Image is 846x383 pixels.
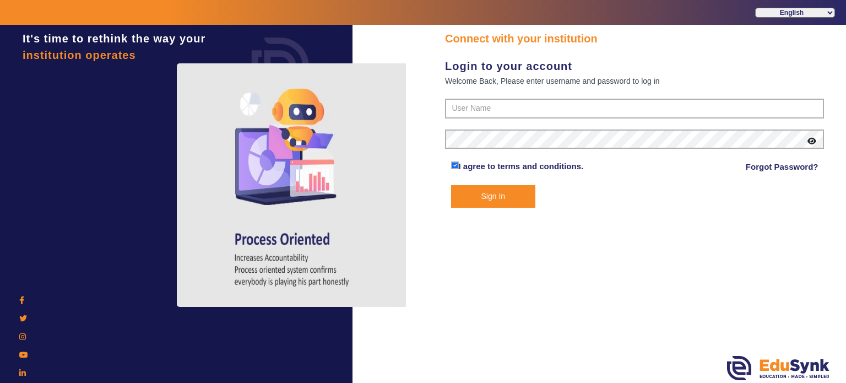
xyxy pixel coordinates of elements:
span: It's time to rethink the way your [23,33,205,45]
img: login.png [239,25,322,107]
div: Login to your account [445,58,824,74]
div: Welcome Back, Please enter username and password to log in [445,74,824,88]
span: institution operates [23,49,136,61]
img: login4.png [177,63,408,307]
img: edusynk.png [727,356,829,380]
div: Connect with your institution [445,30,824,47]
input: User Name [445,99,824,118]
a: I agree to terms and conditions. [459,161,584,171]
button: Sign In [451,185,536,208]
a: Forgot Password? [746,160,818,174]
